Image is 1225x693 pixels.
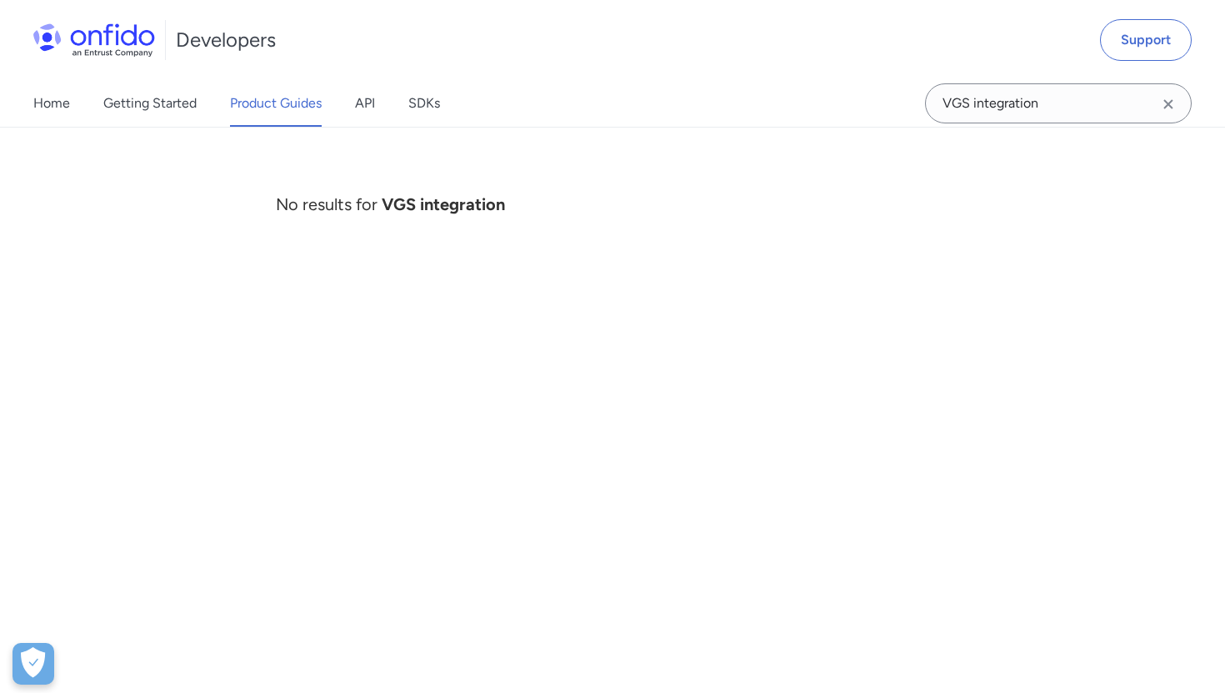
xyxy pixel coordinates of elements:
div: Cookie Preferences [12,643,54,685]
a: SDKs [408,80,440,127]
svg: Clear search field button [1158,94,1178,114]
input: Onfido search input field [925,83,1192,123]
b: VGS integration [377,194,505,214]
img: Onfido Logo [33,23,155,57]
span: No results for [276,194,505,214]
a: Getting Started [103,80,197,127]
a: API [355,80,375,127]
a: Support [1100,19,1192,61]
a: Product Guides [230,80,322,127]
a: Home [33,80,70,127]
button: Open Preferences [12,643,54,685]
h1: Developers [176,27,276,53]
